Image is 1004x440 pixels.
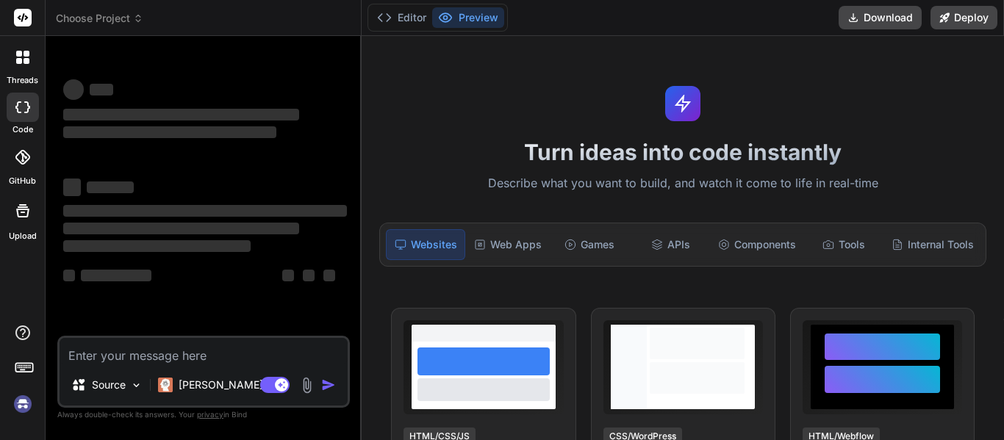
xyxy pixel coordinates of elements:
[303,270,315,281] span: ‌
[886,229,980,260] div: Internal Tools
[63,178,81,196] span: ‌
[81,270,151,281] span: ‌
[12,123,33,136] label: code
[57,408,350,422] p: Always double-check its answers. Your in Bind
[63,240,251,252] span: ‌
[63,79,84,100] span: ‌
[197,410,223,419] span: privacy
[468,229,548,260] div: Web Apps
[386,229,465,260] div: Websites
[805,229,883,260] div: Tools
[63,126,276,138] span: ‌
[432,7,504,28] button: Preview
[631,229,709,260] div: APIs
[63,223,299,234] span: ‌
[9,230,37,242] label: Upload
[282,270,294,281] span: ‌
[130,379,143,392] img: Pick Models
[931,6,997,29] button: Deploy
[371,7,432,28] button: Editor
[87,181,134,193] span: ‌
[179,378,288,392] p: [PERSON_NAME] 4 S..
[56,11,143,26] span: Choose Project
[551,229,628,260] div: Games
[298,377,315,394] img: attachment
[63,270,75,281] span: ‌
[90,84,113,95] span: ‌
[92,378,126,392] p: Source
[323,270,335,281] span: ‌
[7,74,38,87] label: threads
[63,205,347,217] span: ‌
[839,6,922,29] button: Download
[321,378,336,392] img: icon
[712,229,802,260] div: Components
[370,139,995,165] h1: Turn ideas into code instantly
[158,378,173,392] img: Claude 4 Sonnet
[9,175,36,187] label: GitHub
[370,174,995,193] p: Describe what you want to build, and watch it come to life in real-time
[63,109,299,120] span: ‌
[10,392,35,416] img: signin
